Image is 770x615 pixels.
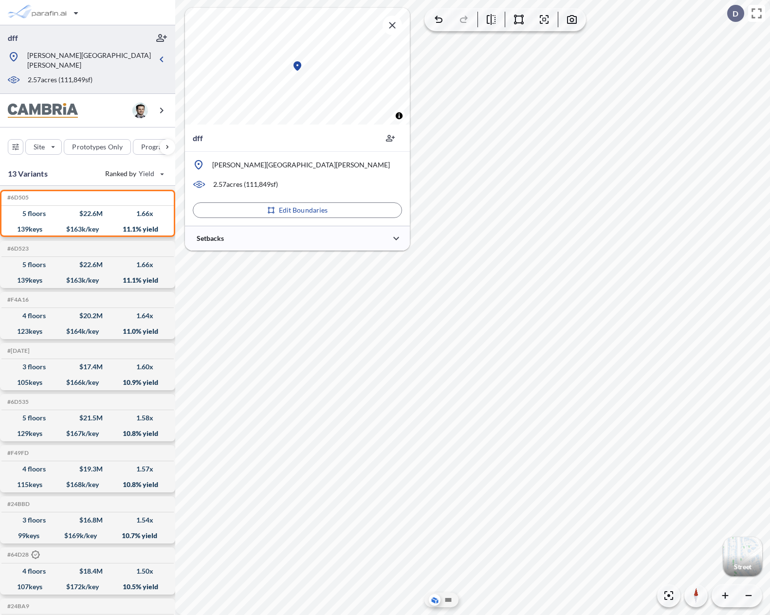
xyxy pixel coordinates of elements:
button: Program [133,139,185,155]
p: dff [193,132,203,144]
canvas: Map [185,8,410,125]
p: Site [34,142,45,152]
h5: Click to copy the code [5,551,40,560]
button: Prototypes Only [64,139,131,155]
p: Street [734,563,752,571]
h5: Click to copy the code [5,296,29,303]
p: 2.57 acres ( 111,849 sf) [28,75,92,86]
p: Setbacks [197,234,224,243]
p: [PERSON_NAME][GEOGRAPHIC_DATA][PERSON_NAME] [27,51,152,70]
h5: Click to copy the code [5,603,29,610]
img: Switcher Image [723,537,762,576]
h5: Click to copy the code [5,450,29,456]
p: dff [8,33,18,43]
img: BrandImage [8,103,78,118]
img: user logo [132,103,148,118]
p: 2.57 acres ( 111,849 sf) [213,180,278,189]
div: Map marker [292,60,303,72]
button: Ranked by Yield [97,166,170,181]
h5: Click to copy the code [5,245,29,252]
h5: Click to copy the code [5,501,30,507]
button: Aerial View [429,594,440,606]
p: [PERSON_NAME][GEOGRAPHIC_DATA][PERSON_NAME] [212,160,390,170]
button: Toggle attribution [393,110,405,122]
p: D [733,9,738,18]
p: Edit Boundaries [279,205,328,215]
p: 13 Variants [8,168,48,180]
h5: Click to copy the code [5,194,29,201]
button: Switcher ImageStreet [723,537,762,576]
button: Site Plan [442,594,454,606]
h5: Click to copy the code [5,347,30,354]
span: Toggle attribution [396,110,402,121]
button: Site [25,139,62,155]
p: Program [141,142,168,152]
span: Yield [139,169,155,179]
button: Edit Boundaries [193,202,402,218]
h5: Click to copy the code [5,398,29,405]
p: Prototypes Only [72,142,123,152]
